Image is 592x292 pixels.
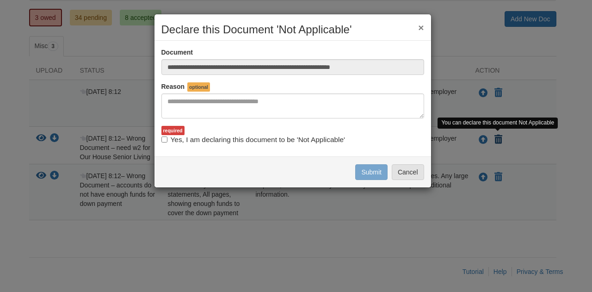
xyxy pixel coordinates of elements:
label: Document [161,48,193,57]
div: You can declare this document Not Applicable [438,118,558,128]
h2: Declare this Document 'Not Applicable' [161,24,424,36]
button: Cancel [392,164,424,180]
input: Doc Name [161,59,424,75]
textarea: Reasons Why [161,93,424,118]
label: Yes, I am declaring this document to be 'Not Applicable' [161,135,345,145]
button: Submit [355,164,388,180]
label: Reason [161,82,185,91]
div: required [161,126,185,135]
span: optional [187,82,210,92]
button: × [418,23,424,32]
